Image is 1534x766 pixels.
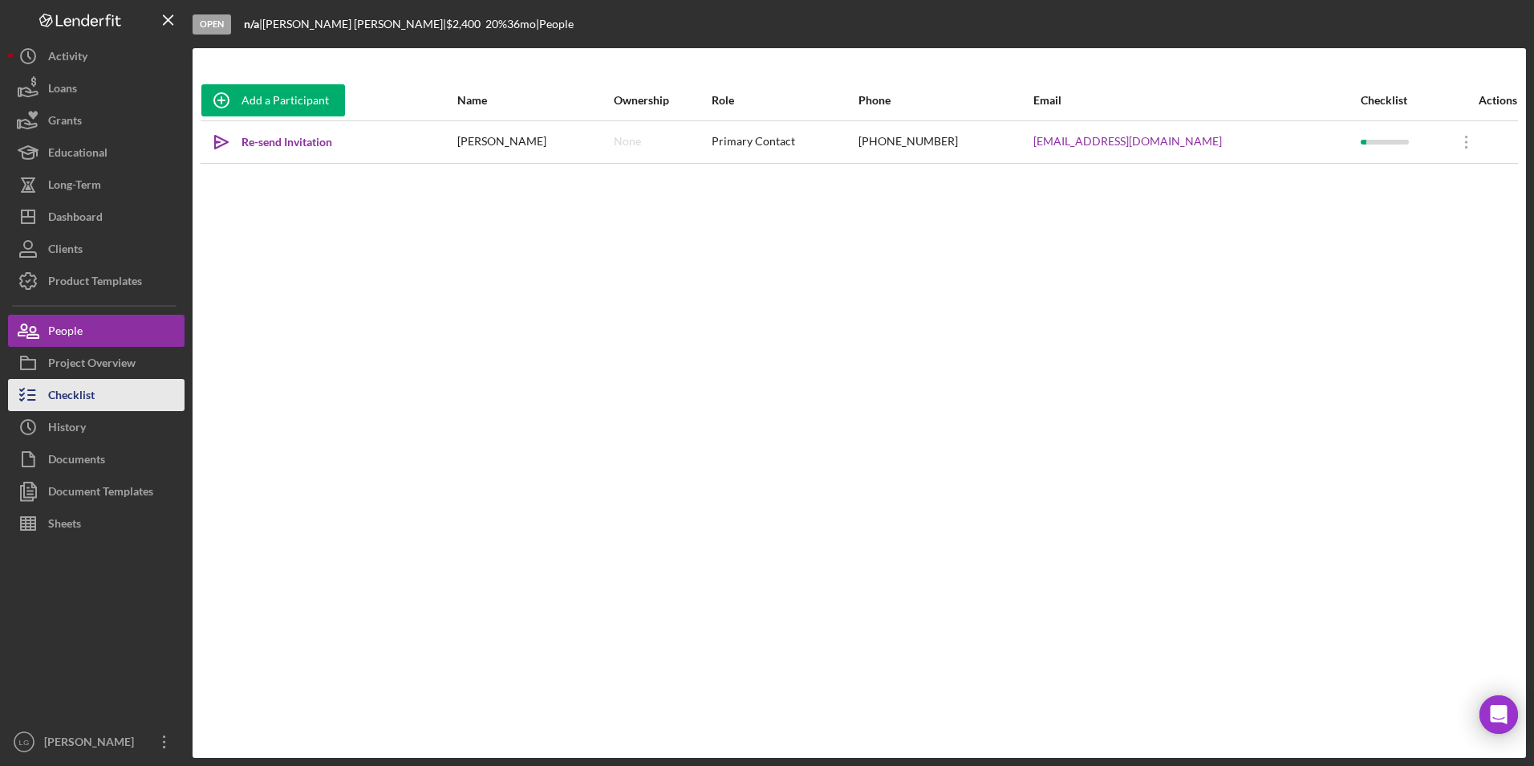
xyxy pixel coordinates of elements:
b: n/a [244,17,259,31]
div: Actions [1447,94,1517,107]
div: Role [712,94,857,107]
div: 20 % [485,18,507,31]
div: Re-send Invitation [241,126,332,158]
div: Grants [48,104,82,141]
div: Dashboard [48,201,103,237]
button: Add a Participant [201,84,345,116]
div: 36 mo [507,18,536,31]
button: Dashboard [8,201,185,233]
div: Phone [858,94,1031,107]
button: Long-Term [8,169,185,201]
div: Document Templates [48,475,153,511]
div: Documents [48,443,105,479]
button: Product Templates [8,265,185,297]
button: LG[PERSON_NAME] [8,726,185,758]
div: People [48,315,83,351]
div: [PHONE_NUMBER] [858,122,1031,162]
button: Documents [8,443,185,475]
button: Grants [8,104,185,136]
div: | People [536,18,574,31]
div: Loans [48,72,77,108]
button: Activity [8,40,185,72]
button: Checklist [8,379,185,411]
button: People [8,315,185,347]
button: Project Overview [8,347,185,379]
button: Document Templates [8,475,185,507]
div: Checklist [1361,94,1445,107]
button: Educational [8,136,185,169]
div: Product Templates [48,265,142,301]
button: Loans [8,72,185,104]
a: [EMAIL_ADDRESS][DOMAIN_NAME] [1033,135,1222,148]
span: $2,400 [446,17,481,31]
div: Educational [48,136,108,173]
div: Activity [48,40,87,76]
div: Project Overview [48,347,136,383]
div: None [614,135,641,148]
div: Checklist [48,379,95,415]
div: Add a Participant [241,84,329,116]
button: Sheets [8,507,185,540]
div: Sheets [48,507,81,544]
div: Primary Contact [712,122,857,162]
button: History [8,411,185,443]
div: Open [193,14,231,35]
div: Clients [48,233,83,269]
div: [PERSON_NAME] [40,726,144,762]
div: Email [1033,94,1360,107]
button: Clients [8,233,185,265]
div: Long-Term [48,169,101,205]
button: Re-send Invitation [201,126,348,158]
div: | [244,18,262,31]
div: Name [457,94,612,107]
div: [PERSON_NAME] [PERSON_NAME] | [262,18,446,31]
div: History [48,411,86,447]
div: Open Intercom Messenger [1479,695,1518,734]
div: [PERSON_NAME] [457,122,612,162]
div: Ownership [614,94,710,107]
text: LG [19,738,30,747]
